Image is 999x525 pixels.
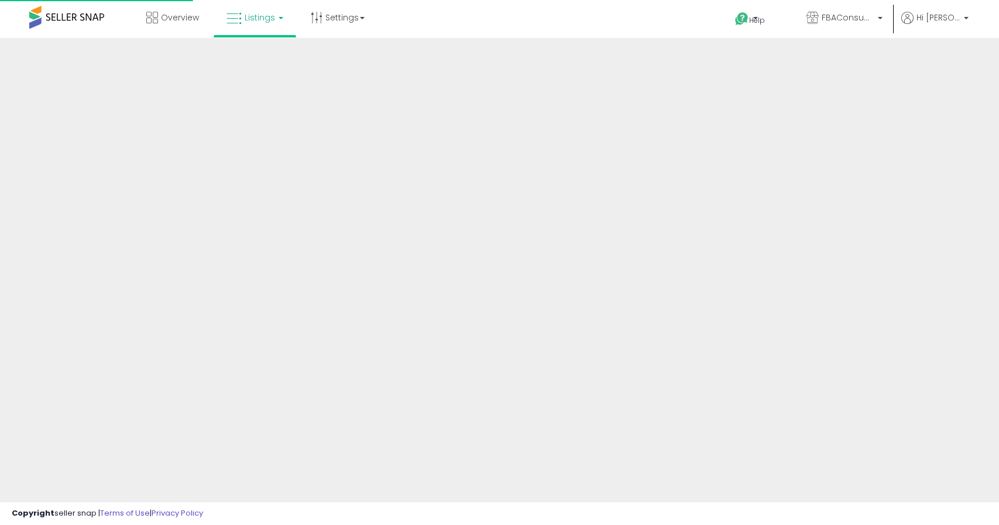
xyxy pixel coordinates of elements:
[901,12,969,38] a: Hi [PERSON_NAME]
[152,507,203,519] a: Privacy Policy
[245,12,275,23] span: Listings
[726,3,788,38] a: Help
[100,507,150,519] a: Terms of Use
[12,508,203,519] div: seller snap | |
[916,12,960,23] span: Hi [PERSON_NAME]
[12,507,54,519] strong: Copyright
[161,12,199,23] span: Overview
[822,12,874,23] span: FBAConsumerGoods
[734,12,749,26] i: Get Help
[749,15,765,25] span: Help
